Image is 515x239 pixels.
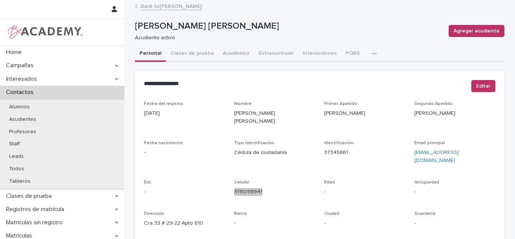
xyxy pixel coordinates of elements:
[324,102,357,106] span: Primer Apellido
[3,178,37,185] p: Tableros
[3,141,26,147] p: Staff
[218,46,254,62] button: Académico
[144,102,183,106] span: Fecha del registro
[324,149,405,157] p: 37345861
[449,25,504,37] button: Agregar acudiente
[414,219,495,227] p: -
[234,149,315,157] p: Cédula de ciudadanía
[324,219,405,227] p: -
[324,109,405,117] p: [PERSON_NAME]
[3,49,28,56] p: Home
[414,102,453,106] span: Segundo Apellido
[144,180,152,185] span: Ext.
[3,153,30,160] p: Leads
[3,62,40,69] p: Campañas
[135,35,440,41] p: Acudiente activo
[135,21,443,32] p: [PERSON_NAME] [PERSON_NAME]
[166,46,218,62] button: Clases de prueba
[324,180,335,185] span: Edad
[298,46,341,62] button: Interacciones
[144,109,225,117] p: [DATE]
[414,188,495,196] p: -
[476,82,490,90] span: Editar
[471,80,495,92] button: Editar
[6,25,83,40] img: WPrjXfSUmiLcdUfaYY4Q
[414,109,495,117] p: [PERSON_NAME]
[234,141,274,145] span: Tipo identificación
[414,150,459,163] a: [EMAIL_ADDRESS][DOMAIN_NAME]
[3,116,42,123] p: Acudientes
[144,141,183,145] span: Fecha nacimiento
[3,193,58,200] p: Clases de prueba
[454,27,500,35] span: Agregar acudiente
[3,129,42,135] p: Profesores
[234,219,315,227] p: -
[234,109,315,125] p: [PERSON_NAME] [PERSON_NAME]
[3,166,30,172] p: Todos
[414,141,445,145] span: Email principal
[254,46,298,62] button: Extracurricular
[324,141,354,145] span: Identificación
[234,189,262,194] a: 3115098941
[3,206,70,213] p: Registros de matrícula
[234,211,247,216] span: Barrio
[234,102,252,106] span: Nombre
[144,211,164,216] span: Dirección
[3,89,40,96] p: Contactos
[144,188,225,196] p: -
[135,46,166,62] button: Personal
[3,219,69,226] p: Matrículas sin registro
[414,180,439,185] span: Antigüedad
[141,2,202,10] a: Back to[PERSON_NAME]
[234,180,249,185] span: Celular
[324,211,339,216] span: Ciudad
[414,211,435,216] span: Guardería
[144,219,225,227] p: Cra 33 # 29-22 Apto 610
[144,149,225,157] p: -
[324,188,405,196] p: -
[341,46,365,62] button: PQRS
[3,104,36,110] p: Alumnos
[3,76,43,83] p: Interesados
